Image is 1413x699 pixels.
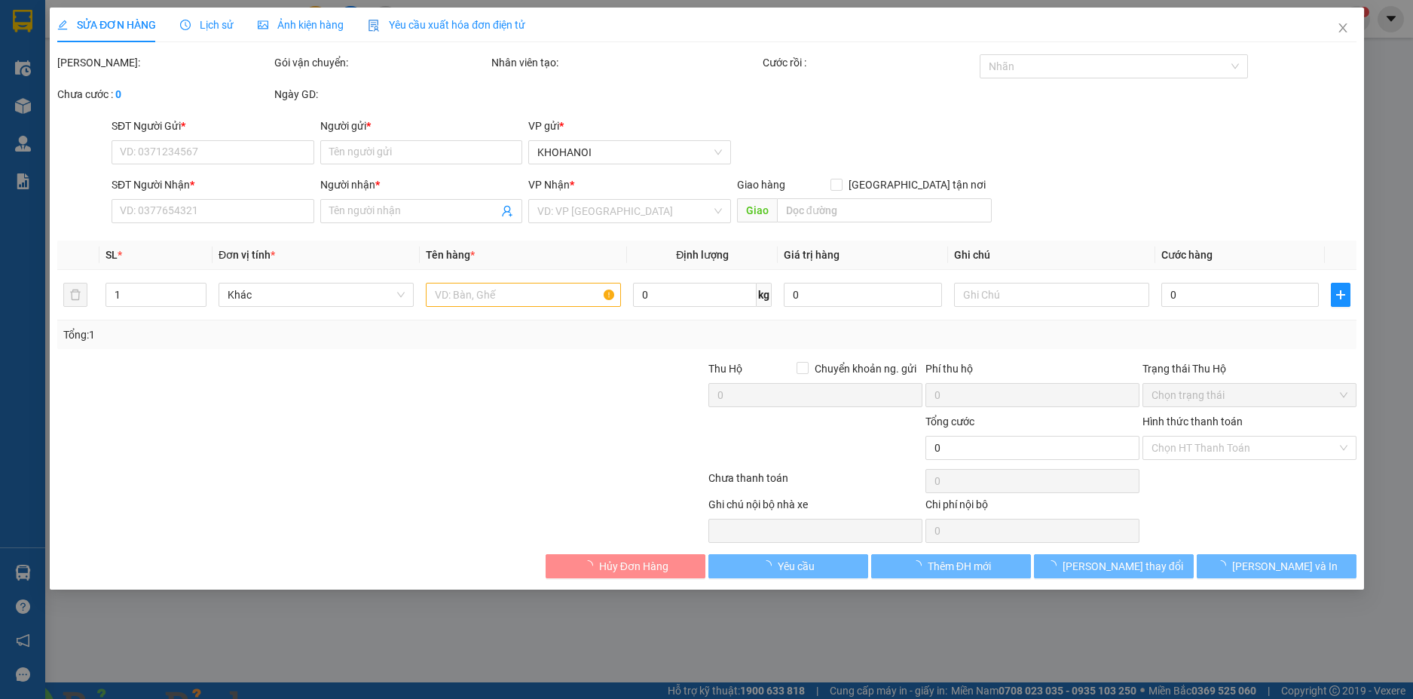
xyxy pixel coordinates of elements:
div: SĐT Người Nhận [112,176,314,193]
span: loading [910,560,927,571]
span: loading [1215,560,1231,571]
span: [PERSON_NAME] thay đổi [1062,558,1182,575]
span: Giao [736,198,776,222]
span: plus [1332,289,1350,301]
button: Close [1321,8,1363,50]
span: Chọn trạng thái [1151,384,1347,406]
span: close [1336,22,1348,34]
span: Thêm ĐH mới [927,558,990,575]
span: Yêu cầu xuất hóa đơn điện tử [368,19,525,31]
button: [PERSON_NAME] và In [1196,554,1356,578]
span: [PERSON_NAME] và In [1231,558,1337,575]
b: 0 [115,88,121,100]
span: Thu Hộ [708,363,742,375]
span: Chuyển khoản ng. gửi [808,360,922,377]
span: Định lượng [676,249,729,261]
span: Giá trị hàng [784,249,840,261]
span: user-add [501,205,513,217]
span: SL [105,249,117,261]
div: Phí thu hộ [925,360,1139,383]
span: KHOHANOI [537,141,722,164]
input: Ghi Chú [953,283,1148,307]
div: Cước rồi : [762,54,976,71]
img: icon [368,20,380,32]
span: kg [757,283,772,307]
span: clock-circle [180,20,191,30]
button: Hủy Đơn Hàng [546,554,705,578]
div: VP gửi [528,118,731,134]
span: loading [582,560,598,571]
div: Chưa thanh toán [707,470,924,496]
span: Tổng cước [925,415,974,428]
th: Ghi chú [947,241,1155,270]
button: Yêu cầu [708,554,868,578]
div: Nhân viên tạo: [491,54,760,71]
label: Hình thức thanh toán [1142,415,1242,428]
span: edit [57,20,68,30]
span: Ảnh kiện hàng [258,19,344,31]
div: SĐT Người Gửi [112,118,314,134]
div: Ghi chú nội bộ nhà xe [708,496,922,519]
span: Cước hàng [1161,249,1212,261]
div: Tổng: 1 [63,327,546,343]
span: Yêu cầu [778,558,815,575]
span: Khác [228,284,405,306]
input: VD: Bàn, Ghế [426,283,621,307]
span: [GEOGRAPHIC_DATA] tận nơi [842,176,991,193]
span: Đơn vị tính [219,249,275,261]
div: Trạng thái Thu Hộ [1142,360,1356,377]
span: loading [761,560,778,571]
span: VP Nhận [528,179,570,191]
button: Thêm ĐH mới [870,554,1030,578]
div: Chi phí nội bộ [925,496,1139,519]
span: Hủy Đơn Hàng [598,558,668,575]
span: Lịch sử [180,19,234,31]
span: Giao hàng [736,179,784,191]
div: Người nhận [320,176,522,193]
div: Ngày GD: [274,86,488,103]
div: Người gửi [320,118,522,134]
div: Chưa cước : [57,86,271,103]
button: plus [1331,283,1350,307]
button: delete [63,283,87,307]
span: Tên hàng [426,249,475,261]
span: loading [1045,560,1062,571]
div: Gói vận chuyển: [274,54,488,71]
div: [PERSON_NAME]: [57,54,271,71]
button: [PERSON_NAME] thay đổi [1033,554,1193,578]
input: Dọc đường [776,198,991,222]
span: picture [258,20,268,30]
span: SỬA ĐƠN HÀNG [57,19,156,31]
